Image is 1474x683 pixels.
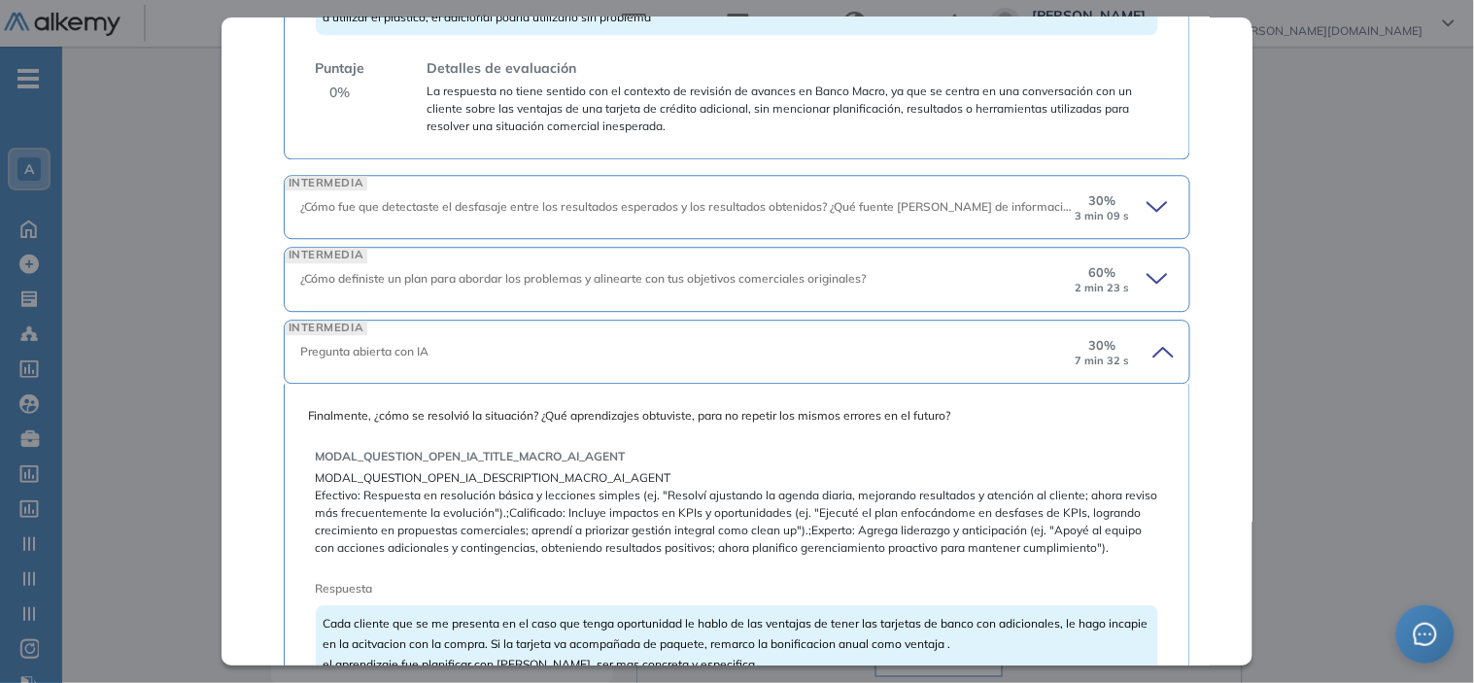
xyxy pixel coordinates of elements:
span: 30 % [1088,336,1115,355]
span: 60 % [1088,263,1115,282]
span: Efectivo: Respuesta en resolución básica y lecciones simples (ej. "Resolví ajustando la agenda di... [316,487,1159,557]
span: ¿Cómo definiste un plan para abordar los problemas y alinearte con tus objetivos comerciales orig... [300,271,867,286]
span: MODAL_QUESTION_OPEN_IA_DESCRIPTION_MACRO_AI_AGENT [316,469,1159,487]
small: 2 min 23 s [1075,282,1129,294]
small: 3 min 09 s [1075,210,1129,222]
span: 30 % [1088,191,1115,210]
span: MODAL_QUESTION_OPEN_IA_TITLE_MACRO_AI_AGENT [316,448,1159,465]
div: Pregunta abierta con IA [300,343,1074,360]
span: Detalles de evaluación [428,58,577,79]
span: Finalmente, ¿cómo se resolvió la situación? ¿Qué aprendizajes obtuviste, para no repetir los mism... [308,407,1167,425]
span: 0 % [330,83,351,103]
span: INTERMEDIA [285,321,368,335]
span: Respuesta [316,580,1075,598]
span: Puntaje [316,58,365,79]
span: message [1414,623,1437,646]
span: INTERMEDIA [285,248,368,262]
span: ¿Cómo fue que detectaste el desfasaje entre los resultados esperados y los resultados obtenidos? ... [300,199,1148,214]
small: 7 min 32 s [1075,355,1129,367]
span: INTERMEDIA [285,176,368,190]
span: La respuesta no tiene sentido con el contexto de revisión de avances en Banco Macro, ya que se ce... [428,83,1159,135]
